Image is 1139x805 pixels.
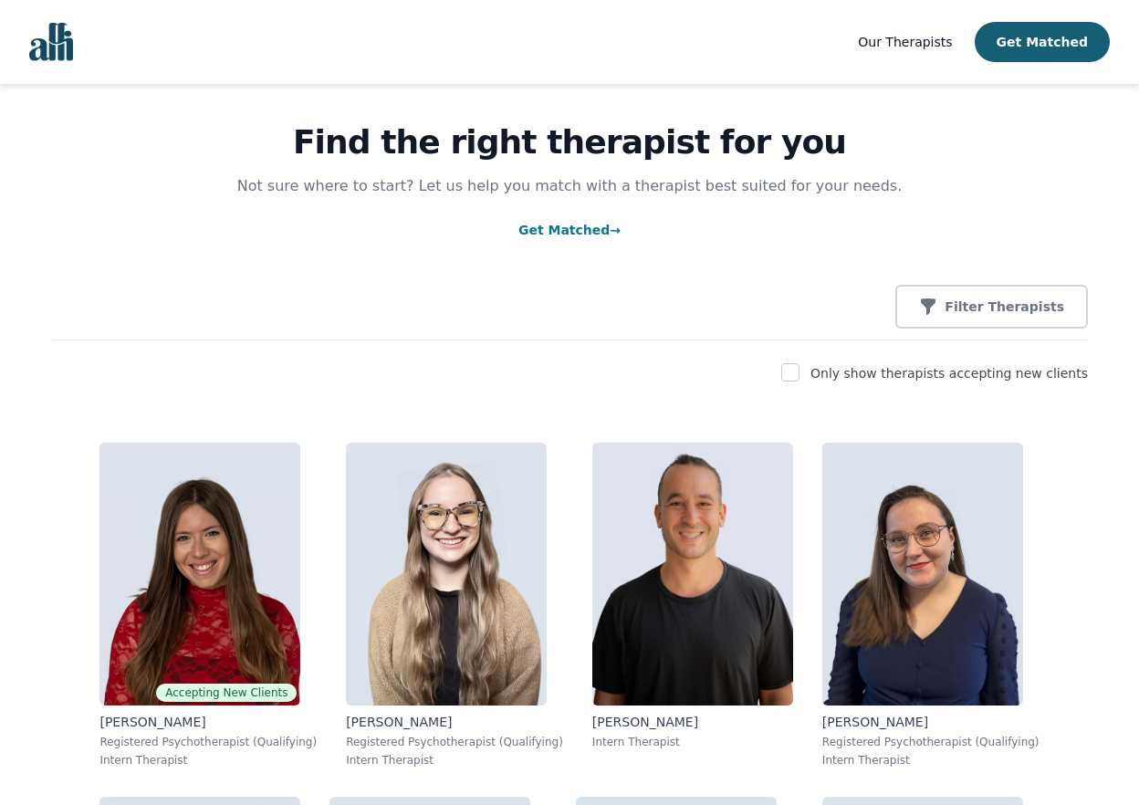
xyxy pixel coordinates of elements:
button: Get Matched [975,22,1110,62]
p: [PERSON_NAME] [822,713,1040,731]
a: Faith_Woodley[PERSON_NAME]Registered Psychotherapist (Qualifying)Intern Therapist [331,428,578,782]
p: [PERSON_NAME] [99,713,317,731]
img: Alisha_Levine [99,443,300,706]
p: Not sure where to start? Let us help you match with a therapist best suited for your needs. [219,175,920,197]
span: Our Therapists [858,35,952,49]
p: Registered Psychotherapist (Qualifying) [346,735,563,749]
p: Intern Therapist [822,753,1040,768]
p: Registered Psychotherapist (Qualifying) [822,735,1040,749]
img: Faith_Woodley [346,443,547,706]
span: Accepting New Clients [156,684,297,702]
button: Filter Therapists [895,285,1088,329]
h1: Find the right therapist for you [51,124,1088,161]
span: → [610,223,621,237]
p: Intern Therapist [592,735,793,749]
a: Alisha_LevineAccepting New Clients[PERSON_NAME]Registered Psychotherapist (Qualifying)Intern Ther... [85,428,331,782]
p: Intern Therapist [346,753,563,768]
a: Kavon_Banejad[PERSON_NAME]Intern Therapist [578,428,808,782]
a: Vanessa_McCulloch[PERSON_NAME]Registered Psychotherapist (Qualifying)Intern Therapist [808,428,1054,782]
a: Get Matched [518,223,621,237]
img: alli logo [29,23,73,61]
p: Intern Therapist [99,753,317,768]
a: Our Therapists [858,31,952,53]
label: Only show therapists accepting new clients [810,366,1088,381]
p: Filter Therapists [945,298,1064,316]
img: Vanessa_McCulloch [822,443,1023,706]
p: [PERSON_NAME] [346,713,563,731]
p: Registered Psychotherapist (Qualifying) [99,735,317,749]
p: [PERSON_NAME] [592,713,793,731]
img: Kavon_Banejad [592,443,793,706]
